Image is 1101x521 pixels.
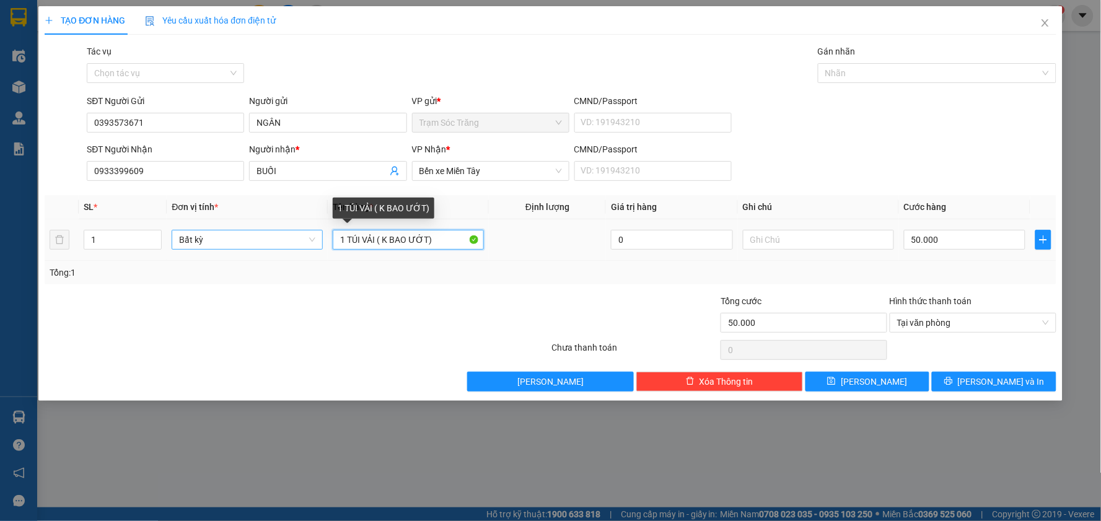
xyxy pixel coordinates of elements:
[172,202,218,212] span: Đơn vị tính
[944,377,953,387] span: printer
[611,230,733,250] input: 0
[827,377,836,387] span: save
[249,142,406,156] div: Người nhận
[636,372,803,392] button: deleteXóa Thông tin
[50,266,425,279] div: Tổng: 1
[79,7,164,33] strong: XE KHÁCH MỸ DUYÊN
[50,230,69,250] button: delete
[6,85,128,131] span: Gửi:
[412,144,447,154] span: VP Nhận
[419,162,562,180] span: Bến xe Miền Tây
[1035,230,1051,250] button: plus
[73,39,160,48] span: TP.HCM -SÓC TRĂNG
[574,94,732,108] div: CMND/Passport
[738,195,899,219] th: Ghi chú
[6,85,128,131] span: Trạm Sóc Trăng
[333,230,484,250] input: VD: Bàn, Ghế
[932,372,1056,392] button: printer[PERSON_NAME] và In
[700,375,753,388] span: Xóa Thông tin
[743,230,894,250] input: Ghi Chú
[45,15,125,25] span: TẠO ĐƠN HÀNG
[419,113,562,132] span: Trạm Sóc Trăng
[45,16,53,25] span: plus
[841,375,907,388] span: [PERSON_NAME]
[184,27,238,38] span: [DATE]
[1040,18,1050,28] span: close
[87,94,244,108] div: SĐT Người Gửi
[550,341,719,362] div: Chưa thanh toán
[467,372,634,392] button: [PERSON_NAME]
[179,230,315,249] span: Bất kỳ
[517,375,584,388] span: [PERSON_NAME]
[1036,235,1050,245] span: plus
[805,372,930,392] button: save[PERSON_NAME]
[525,202,569,212] span: Định lượng
[818,46,856,56] label: Gán nhãn
[721,296,761,306] span: Tổng cước
[390,166,400,176] span: user-add
[686,377,695,387] span: delete
[1028,6,1063,41] button: Close
[145,15,276,25] span: Yêu cầu xuất hóa đơn điện tử
[958,375,1045,388] span: [PERSON_NAME] và In
[412,94,569,108] div: VP gửi
[897,313,1049,332] span: Tại văn phòng
[184,15,238,38] p: Ngày giờ in:
[71,51,172,64] strong: PHIẾU GỬI HÀNG
[145,16,155,26] img: icon
[84,202,94,212] span: SL
[574,142,732,156] div: CMND/Passport
[890,296,972,306] label: Hình thức thanh toán
[87,46,112,56] label: Tác vụ
[611,202,657,212] span: Giá trị hàng
[904,202,947,212] span: Cước hàng
[333,198,434,219] div: 1 TÚI VẢI ( K BAO ƯỚT)
[249,94,406,108] div: Người gửi
[87,142,244,156] div: SĐT Người Nhận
